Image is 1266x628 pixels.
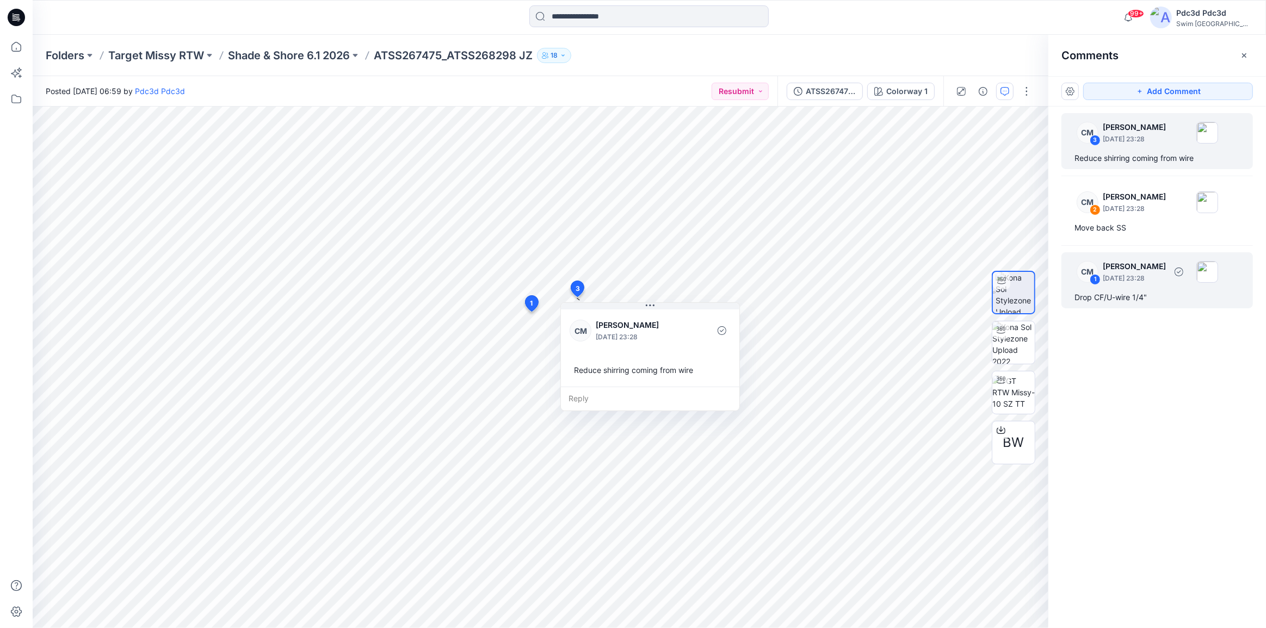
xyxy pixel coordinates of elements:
[46,85,185,97] span: Posted [DATE] 06:59 by
[992,321,1035,364] img: Kona Sol Stylezone Upload 2022
[996,272,1034,313] img: Kona Sol Stylezone Upload 2022
[1103,273,1166,284] p: [DATE] 23:28
[1061,49,1119,62] h2: Comments
[1074,221,1240,234] div: Move back SS
[374,48,533,63] p: ATSS267475_ATSS268298 JZ
[1090,274,1101,285] div: 1
[1090,204,1101,215] div: 2
[1176,7,1252,20] div: Pdc3d Pdc3d
[1083,83,1253,100] button: Add Comment
[1103,190,1166,203] p: [PERSON_NAME]
[108,48,204,63] a: Target Missy RTW
[576,284,580,294] span: 3
[1090,135,1101,146] div: 3
[135,86,185,96] a: Pdc3d Pdc3d
[530,299,533,308] span: 1
[1077,122,1098,144] div: CM
[787,83,863,100] button: ATSS267475_ATSS268298 JZ
[1150,7,1172,28] img: avatar
[1074,152,1240,165] div: Reduce shirring coming from wire
[1003,433,1024,452] span: BW
[228,48,350,63] a: Shade & Shore 6.1 2026
[1176,20,1252,28] div: Swim [GEOGRAPHIC_DATA]
[1074,291,1240,304] div: Drop CF/U-wire 1/4"
[1103,203,1166,214] p: [DATE] 23:28
[867,83,935,100] button: Colorway 1
[992,375,1035,409] img: TGT RTW Missy-10 SZ TT
[1077,191,1098,213] div: CM
[561,387,739,411] div: Reply
[1103,260,1166,273] p: [PERSON_NAME]
[551,49,558,61] p: 18
[570,320,591,341] div: CM
[570,360,731,380] div: Reduce shirring coming from wire
[806,85,856,97] div: ATSS267475_ATSS268298 JZ
[1103,121,1166,134] p: [PERSON_NAME]
[1103,134,1166,145] p: [DATE] 23:28
[537,48,571,63] button: 18
[596,319,684,332] p: [PERSON_NAME]
[46,48,84,63] a: Folders
[596,332,684,343] p: [DATE] 23:28
[1128,9,1144,18] span: 99+
[974,83,992,100] button: Details
[1077,261,1098,283] div: CM
[886,85,928,97] div: Colorway 1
